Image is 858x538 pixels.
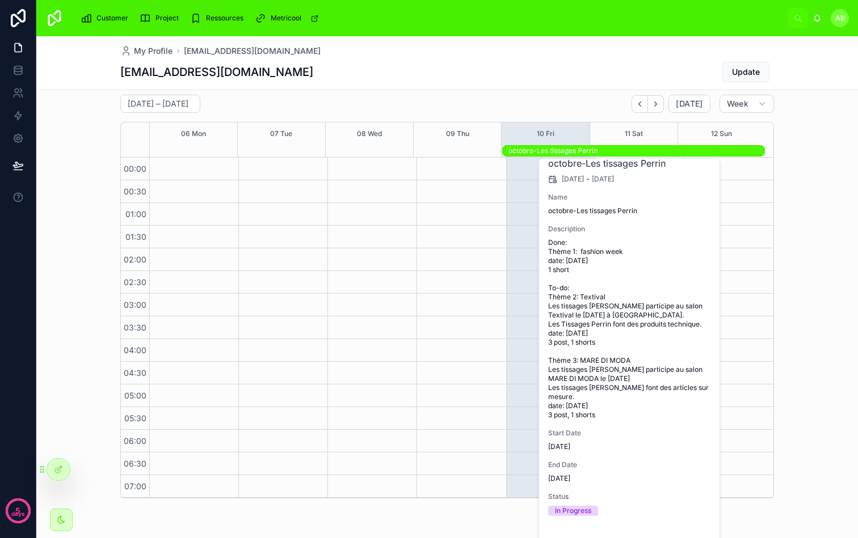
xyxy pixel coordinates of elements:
[548,442,712,451] span: [DATE]
[548,238,712,420] span: Done: Thème 1: fashion week date: [DATE] 1 short To-do: Thème 2: Textival Les tissages [PERSON_NA...
[120,45,173,57] a: My Profile
[121,481,149,491] span: 07:00
[121,164,149,173] span: 00:00
[11,510,25,519] p: days
[96,14,128,23] span: Customer
[181,122,206,145] button: 06 Mon
[548,224,712,234] span: Description
[121,255,149,264] span: 02:00
[555,506,591,516] div: In Progress
[121,345,149,355] span: 04:00
[676,99,703,109] span: [DATE]
[77,8,136,28] a: Customer
[357,122,382,145] button: 08 Wed
[121,277,149,287] span: 02:30
[15,505,20,516] p: 5
[668,95,710,113] button: [DATE]
[562,175,584,184] span: [DATE]
[446,122,469,145] button: 09 Thu
[537,122,554,145] button: 10 Fri
[121,413,149,423] span: 05:30
[835,14,845,23] span: AB
[121,300,149,310] span: 03:00
[120,64,313,80] h1: [EMAIL_ADDRESS][DOMAIN_NAME]
[648,95,664,113] button: Next
[548,460,712,469] span: End Date
[206,14,243,23] span: Ressources
[548,429,712,438] span: Start Date
[508,146,764,156] div: octobre-Les tissages Perrin
[732,66,760,78] span: Update
[121,187,149,196] span: 00:30
[625,122,643,145] button: 11 Sat
[548,492,712,501] span: Status
[45,9,64,27] img: App logo
[134,45,173,57] span: My Profile
[722,62,769,82] button: Update
[727,99,748,109] span: Week
[121,391,149,400] span: 05:00
[121,436,149,446] span: 06:00
[270,122,292,145] button: 07 Tue
[121,368,149,378] span: 04:30
[548,474,712,483] span: [DATE]
[548,156,712,170] h2: octobre-Les tissages Perrin
[508,146,764,155] div: octobre-Les tissages Perrin
[136,8,187,28] a: Project
[251,8,325,28] a: Metricool
[184,45,321,57] a: [EMAIL_ADDRESS][DOMAIN_NAME]
[586,175,590,184] span: -
[187,8,251,28] a: Ressources
[548,193,712,202] span: Name
[720,95,774,113] button: Week
[711,122,732,145] button: 12 Sun
[271,14,301,23] span: Metricool
[155,14,179,23] span: Project
[121,323,149,332] span: 03:30
[123,232,149,242] span: 01:30
[632,95,648,113] button: Back
[121,459,149,468] span: 06:30
[123,209,149,219] span: 01:00
[548,206,712,215] span: octobre-Les tissages Perrin
[128,98,188,109] h2: [DATE] – [DATE]
[592,175,614,184] span: [DATE]
[73,6,788,31] div: scrollable content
